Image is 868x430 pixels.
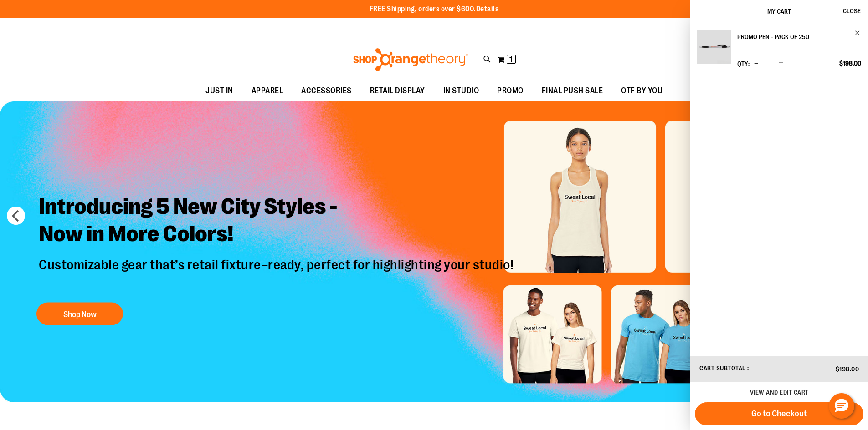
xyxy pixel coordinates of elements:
span: Close [843,7,861,15]
a: Promo Pen - Pack of 250 [737,30,861,44]
img: Shop Orangetheory [352,48,470,71]
button: Increase product quantity [776,59,786,68]
a: Remove item [854,30,861,36]
a: ACCESSORIES [292,81,361,101]
a: RETAIL DISPLAY [361,81,434,101]
span: PROMO [497,81,524,101]
span: OTF BY YOU [621,81,663,101]
li: Product [697,30,861,72]
p: FREE Shipping, orders over $600. [370,4,499,15]
a: APPAREL [242,81,293,101]
span: My Cart [767,8,791,15]
button: Go to Checkout [695,402,863,425]
h2: Promo Pen - Pack of 250 [737,30,849,44]
span: ACCESSORIES [301,81,352,101]
button: Hello, have a question? Let’s chat. [829,393,854,419]
a: IN STUDIO [434,81,488,101]
label: Qty [737,60,750,67]
img: Promo Pen - Pack of 250 [697,30,731,64]
a: Introducing 5 New City Styles -Now in More Colors! Customizable gear that’s retail fixture–ready,... [32,186,523,329]
span: $198.00 [839,59,861,67]
span: FINAL PUSH SALE [542,81,603,101]
span: 1 [509,55,513,64]
a: View and edit cart [750,389,809,396]
a: Promo Pen - Pack of 250 [697,30,731,70]
a: Details [476,5,499,13]
span: RETAIL DISPLAY [370,81,425,101]
button: Decrease product quantity [752,59,760,68]
a: FINAL PUSH SALE [533,81,612,101]
span: Go to Checkout [751,409,807,419]
a: JUST IN [196,81,242,101]
h2: Introducing 5 New City Styles - Now in More Colors! [32,186,523,256]
span: JUST IN [205,81,233,101]
span: $198.00 [836,365,859,373]
p: Customizable gear that’s retail fixture–ready, perfect for highlighting your studio! [32,256,523,293]
span: Cart Subtotal [699,364,746,372]
button: prev [7,207,25,225]
button: Shop Now [36,302,123,325]
a: PROMO [488,81,533,101]
span: IN STUDIO [443,81,479,101]
a: OTF BY YOU [612,81,672,101]
span: APPAREL [252,81,283,101]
